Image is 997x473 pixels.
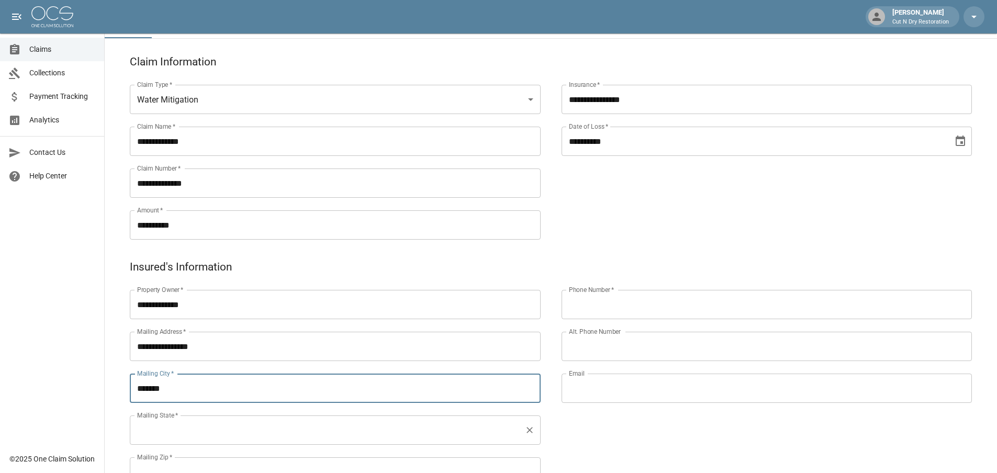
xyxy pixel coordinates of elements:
label: Insurance [569,80,600,89]
label: Date of Loss [569,122,608,131]
label: Alt. Phone Number [569,327,621,336]
label: Mailing State [137,411,178,420]
label: Claim Type [137,80,172,89]
label: Claim Name [137,122,175,131]
span: Collections [29,67,96,78]
label: Mailing Zip [137,453,173,461]
div: [PERSON_NAME] [888,7,953,26]
label: Amount [137,206,163,215]
label: Property Owner [137,285,184,294]
label: Email [569,369,585,378]
span: Help Center [29,171,96,182]
button: Clear [522,423,537,437]
img: ocs-logo-white-transparent.png [31,6,73,27]
label: Claim Number [137,164,181,173]
span: Claims [29,44,96,55]
label: Phone Number [569,285,614,294]
label: Mailing City [137,369,174,378]
button: Choose date, selected date is Aug 28, 2025 [950,131,971,152]
span: Contact Us [29,147,96,158]
span: Analytics [29,115,96,126]
div: © 2025 One Claim Solution [9,454,95,464]
div: Water Mitigation [130,85,541,114]
p: Cut N Dry Restoration [892,18,949,27]
button: open drawer [6,6,27,27]
span: Payment Tracking [29,91,96,102]
label: Mailing Address [137,327,186,336]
